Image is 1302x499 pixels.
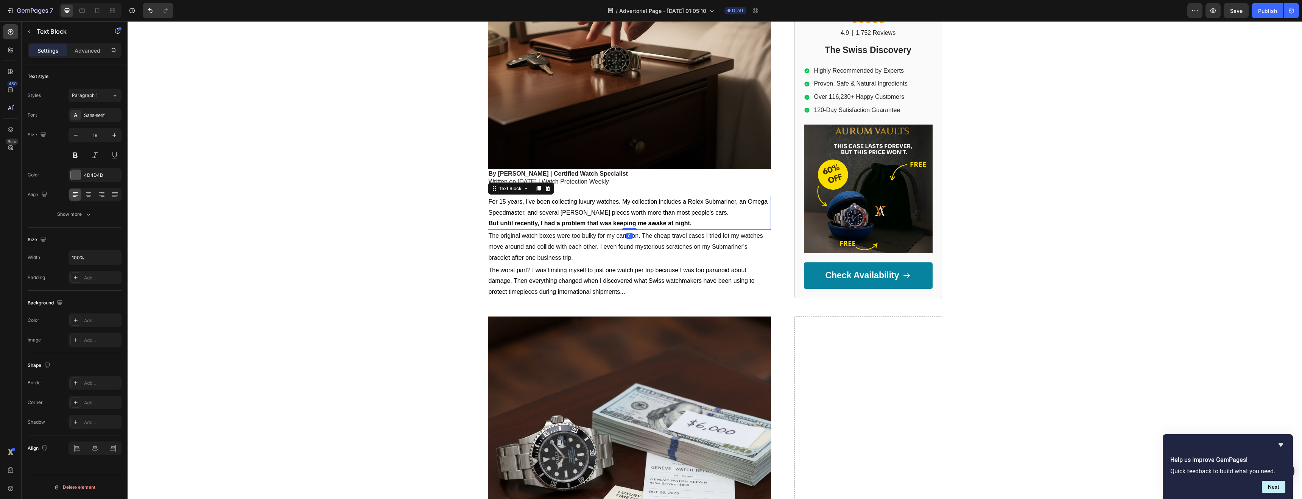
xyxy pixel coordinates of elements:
p: 120-Day Satisfaction Guarantee [687,85,780,93]
button: Save [1224,3,1249,18]
div: Corner [28,399,43,406]
img: gempages_569211003351335957-e8e9c53f-143a-496d-a555-a36a1f73307c.png [676,103,805,232]
div: Styles [28,92,41,99]
span: / [616,7,618,15]
span: Paragraph 1 [72,92,98,99]
iframe: Design area [128,21,1302,499]
span: Save [1230,8,1243,14]
div: Add... [84,399,120,406]
div: Beta [6,139,18,145]
button: Show more [28,207,121,221]
input: Auto [69,251,121,264]
p: Check Availability [698,249,771,260]
div: Delete element [54,483,95,492]
p: Advanced [75,47,100,55]
div: Shape [28,360,52,371]
p: Written on [DATE] | Watch Protection Weekly [361,149,643,165]
span: The worst part? I was limiting myself to just one watch per trip because I was too paranoid about... [361,246,627,274]
div: Sans-serif [84,112,120,119]
p: Text Block [37,27,101,36]
p: 7 [50,6,53,15]
div: Add... [84,317,120,324]
div: Border [28,379,42,386]
div: Background [28,298,64,308]
p: Quick feedback to build what you need. [1170,468,1285,475]
div: Size [28,130,48,140]
div: 4D4D4D [84,172,120,179]
strong: By [PERSON_NAME] | Certified Watch Specialist [361,149,500,156]
span: For 15 years, I've been collecting luxury watches. My collection includes a Rolex Submariner, an ... [361,177,640,195]
div: Align [28,443,49,454]
h2: The Swiss Discovery [676,23,805,36]
button: Publish [1252,3,1283,18]
span: Draft [732,7,743,14]
button: Delete element [28,481,121,493]
p: 4.9 [713,8,721,16]
p: Settings [37,47,59,55]
div: 0 [498,212,506,218]
div: Padding [28,274,45,281]
div: Color [28,317,39,324]
div: Size [28,235,48,245]
a: Check Availability [676,241,805,268]
button: Next question [1262,481,1285,493]
span: Advertorial Page - [DATE] 01:05:10 [619,7,706,15]
p: | [724,8,726,16]
div: Publish [1258,7,1277,15]
div: Add... [84,274,120,281]
div: Show more [57,211,92,218]
p: Over 116,230+ Happy Customers [687,72,780,80]
p: The original watch boxes were too bulky for my carry-on. The cheap travel cases I tried let my wa... [361,209,643,242]
button: Paragraph 1 [69,89,121,102]
div: Shadow [28,419,45,426]
h2: Help us improve GemPages! [1170,455,1285,465]
div: Image [28,337,41,343]
div: Add... [84,337,120,344]
div: Align [28,190,49,200]
div: Add... [84,380,120,387]
div: Text Block [370,164,396,171]
div: Font [28,112,37,119]
p: Proven, Safe & Natural Ingredients [687,59,780,67]
p: 1,752 Reviews [728,8,768,16]
div: Undo/Redo [143,3,173,18]
div: Text style [28,73,48,80]
button: 7 [3,3,56,18]
div: Help us improve GemPages! [1170,440,1285,493]
div: 450 [7,81,18,87]
div: Add... [84,419,120,426]
strong: But until recently, I had a problem that was keeping me awake at night. [361,199,564,205]
div: Width [28,254,40,261]
button: Hide survey [1276,440,1285,449]
div: Color [28,172,39,178]
p: Highly Recommended by Experts [687,46,780,54]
